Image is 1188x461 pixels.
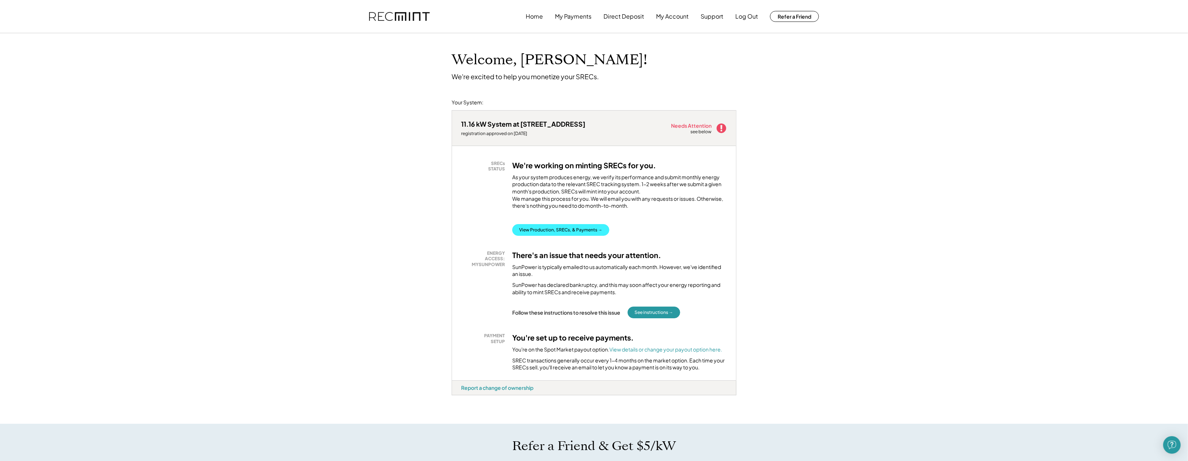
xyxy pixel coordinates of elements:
[512,281,727,296] div: SunPower has declared bankruptcy, and this may soon affect your energy reporting and ability to m...
[603,9,644,24] button: Direct Deposit
[1163,436,1181,454] div: Open Intercom Messenger
[512,333,634,342] h3: You're set up to receive payments.
[555,9,591,24] button: My Payments
[465,333,505,344] div: PAYMENT SETUP
[461,384,533,391] div: Report a change of ownership
[512,357,727,371] div: SREC transactions generally occur every 1-4 months on the market option. Each time your SRECs sel...
[512,309,620,316] div: Follow these instructions to resolve this issue
[512,174,727,213] div: As your system produces energy, we verify its performance and submit monthly energy production da...
[452,72,599,81] div: We're excited to help you monetize your SRECs.
[452,51,647,69] h1: Welcome, [PERSON_NAME]!
[770,11,819,22] button: Refer a Friend
[628,307,680,318] button: See instructions →
[512,346,722,353] div: You're on the Spot Market payout option.
[512,250,661,260] h3: There's an issue that needs your attention.
[461,120,585,128] div: 11.16 kW System at [STREET_ADDRESS]
[465,161,505,172] div: SRECs STATUS
[512,438,676,454] h1: Refer a Friend & Get $5/kW
[512,264,727,278] div: SunPower is typically emailed to us automatically each month. However, we've identified an issue.
[465,250,505,268] div: ENERGY ACCESS: MYSUNPOWER
[369,12,430,21] img: recmint-logotype%403x.png
[671,123,712,128] div: Needs Attention
[512,224,609,236] button: View Production, SRECs, & Payments →
[690,129,712,135] div: see below
[452,99,483,106] div: Your System:
[452,395,477,398] div: rd1nmkaq - VA Distributed
[701,9,723,24] button: Support
[512,161,656,170] h3: We're working on minting SRECs for you.
[609,346,722,353] a: View details or change your payout option here.
[526,9,543,24] button: Home
[656,9,689,24] button: My Account
[461,131,585,137] div: registration approved on [DATE]
[735,9,758,24] button: Log Out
